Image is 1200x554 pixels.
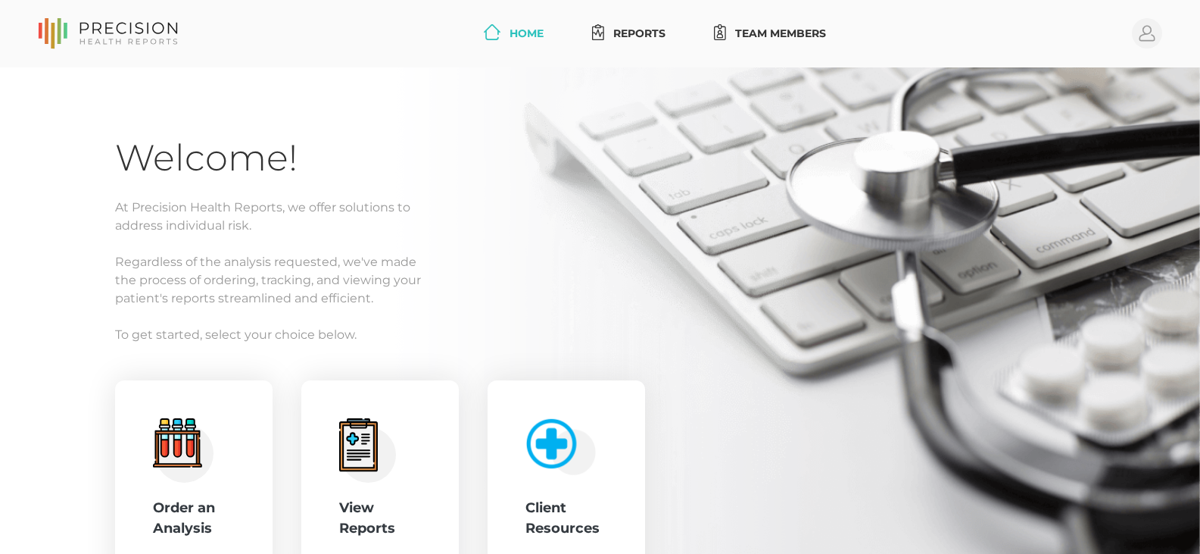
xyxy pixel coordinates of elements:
a: Home [478,20,550,48]
div: Client Resources [525,498,607,539]
p: At Precision Health Reports, we offer solutions to address individual risk. [115,199,1085,235]
h1: Welcome! [115,136,1085,180]
div: Order an Analysis [153,498,235,539]
a: Team Members [708,20,832,48]
p: To get started, select your choice below. [115,326,1085,344]
a: Reports [586,20,672,48]
img: client-resource.c5a3b187.png [519,412,597,476]
div: View Reports [339,498,421,539]
p: Regardless of the analysis requested, we've made the process of ordering, tracking, and viewing y... [115,253,1085,308]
